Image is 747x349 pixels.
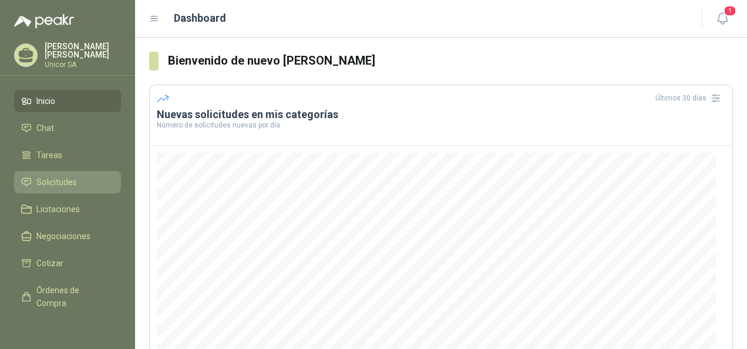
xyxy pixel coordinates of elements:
img: Logo peakr [14,14,74,28]
a: Licitaciones [14,198,121,220]
h1: Dashboard [174,10,226,26]
span: Órdenes de Compra [36,284,110,310]
a: Inicio [14,90,121,112]
p: [PERSON_NAME] [PERSON_NAME] [45,42,121,59]
span: 1 [724,5,736,16]
span: Tareas [36,149,62,162]
a: Remisiones [14,319,121,341]
p: Unicor SA [45,61,121,68]
button: 1 [712,8,733,29]
h3: Nuevas solicitudes en mis categorías [157,108,725,122]
span: Inicio [36,95,55,108]
span: Solicitudes [36,176,77,189]
span: Licitaciones [36,203,80,216]
span: Chat [36,122,54,135]
a: Negociaciones [14,225,121,247]
p: Número de solicitudes nuevas por día [157,122,725,129]
div: Últimos 30 días [655,89,725,108]
a: Cotizar [14,252,121,274]
a: Solicitudes [14,171,121,193]
a: Chat [14,117,121,139]
a: Tareas [14,144,121,166]
span: Cotizar [36,257,63,270]
span: Negociaciones [36,230,90,243]
h3: Bienvenido de nuevo [PERSON_NAME] [168,52,733,70]
a: Órdenes de Compra [14,279,121,314]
